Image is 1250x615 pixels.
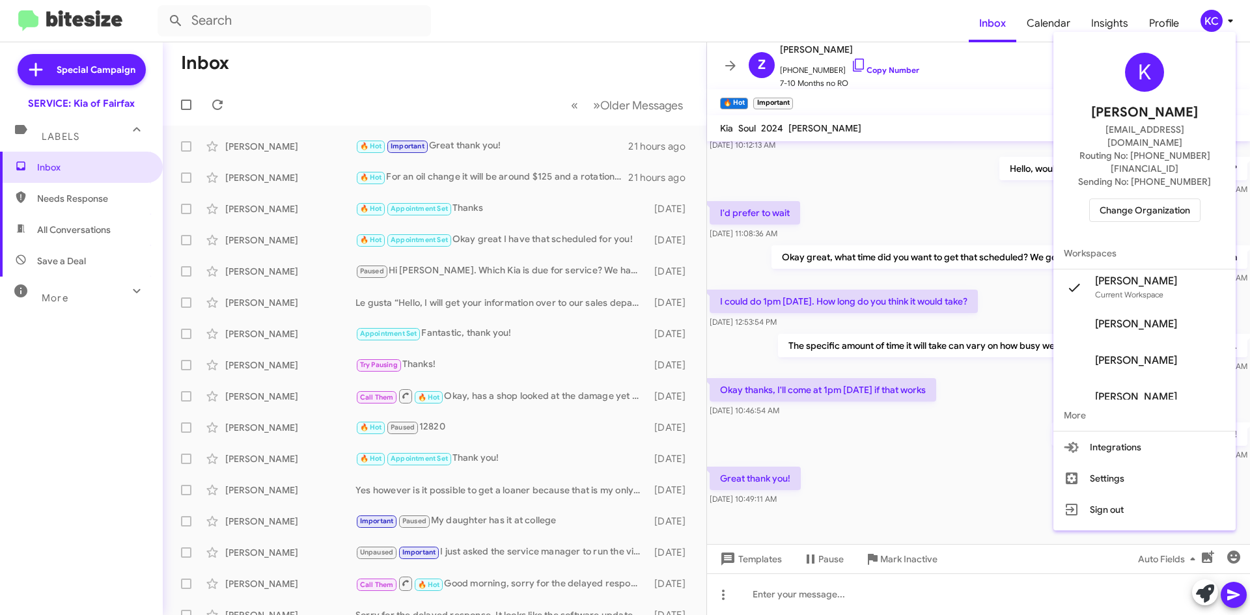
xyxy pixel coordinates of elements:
[1095,318,1177,331] span: [PERSON_NAME]
[1095,354,1177,367] span: [PERSON_NAME]
[1069,149,1220,175] span: Routing No: [PHONE_NUMBER][FINANCIAL_ID]
[1095,275,1177,288] span: [PERSON_NAME]
[1091,102,1198,123] span: [PERSON_NAME]
[1078,175,1211,188] span: Sending No: [PHONE_NUMBER]
[1053,494,1236,525] button: Sign out
[1069,123,1220,149] span: [EMAIL_ADDRESS][DOMAIN_NAME]
[1100,199,1190,221] span: Change Organization
[1089,198,1201,222] button: Change Organization
[1095,390,1177,403] span: [PERSON_NAME]
[1053,238,1236,269] span: Workspaces
[1053,463,1236,494] button: Settings
[1053,431,1236,463] button: Integrations
[1095,290,1163,299] span: Current Workspace
[1053,400,1236,431] span: More
[1125,53,1164,92] div: K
